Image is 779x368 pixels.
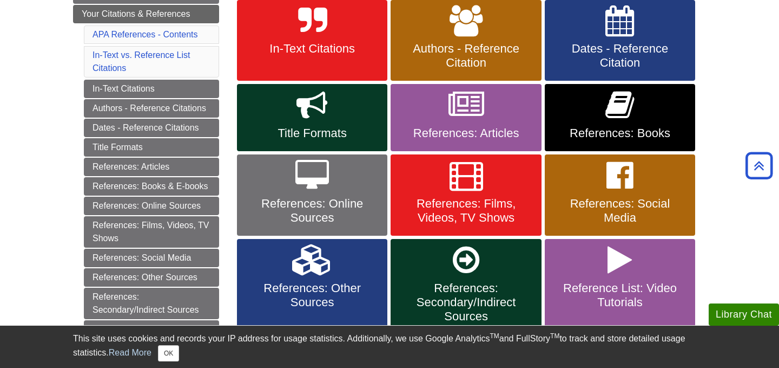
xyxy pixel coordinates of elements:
[545,84,695,151] a: References: Books
[553,126,687,140] span: References: Books
[245,126,379,140] span: Title Formats
[237,239,387,334] a: References: Other Sources
[391,154,541,236] a: References: Films, Videos, TV Shows
[93,50,190,73] a: In-Text vs. Reference List Citations
[391,239,541,334] a: References: Secondary/Indirect Sources
[84,268,219,287] a: References: Other Sources
[84,249,219,267] a: References: Social Media
[709,304,779,326] button: Library Chat
[553,197,687,225] span: References: Social Media
[237,154,387,236] a: References: Online Sources
[399,197,533,225] span: References: Films, Videos, TV Shows
[84,119,219,137] a: Dates - Reference Citations
[84,138,219,157] a: Title Formats
[84,288,219,319] a: References: Secondary/Indirect Sources
[553,281,687,309] span: Reference List: Video Tutorials
[84,99,219,118] a: Authors - Reference Citations
[245,281,379,309] span: References: Other Sources
[742,158,776,173] a: Back to Top
[399,126,533,140] span: References: Articles
[245,197,379,225] span: References: Online Sources
[490,332,499,340] sup: TM
[237,84,387,151] a: Title Formats
[73,5,219,23] a: Your Citations & References
[73,332,706,361] div: This site uses cookies and records your IP address for usage statistics. Additionally, we use Goo...
[550,332,559,340] sup: TM
[109,348,151,357] a: Read More
[84,80,219,98] a: In-Text Citations
[391,84,541,151] a: References: Articles
[158,345,179,361] button: Close
[399,42,533,70] span: Authors - Reference Citation
[84,320,219,352] a: Reference List - Video Tutorials
[84,158,219,176] a: References: Articles
[93,30,197,39] a: APA References - Contents
[545,154,695,236] a: References: Social Media
[82,9,190,18] span: Your Citations & References
[84,197,219,215] a: References: Online Sources
[553,42,687,70] span: Dates - Reference Citation
[399,281,533,324] span: References: Secondary/Indirect Sources
[245,42,379,56] span: In-Text Citations
[545,239,695,334] a: Reference List: Video Tutorials
[84,177,219,196] a: References: Books & E-books
[84,216,219,248] a: References: Films, Videos, TV Shows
